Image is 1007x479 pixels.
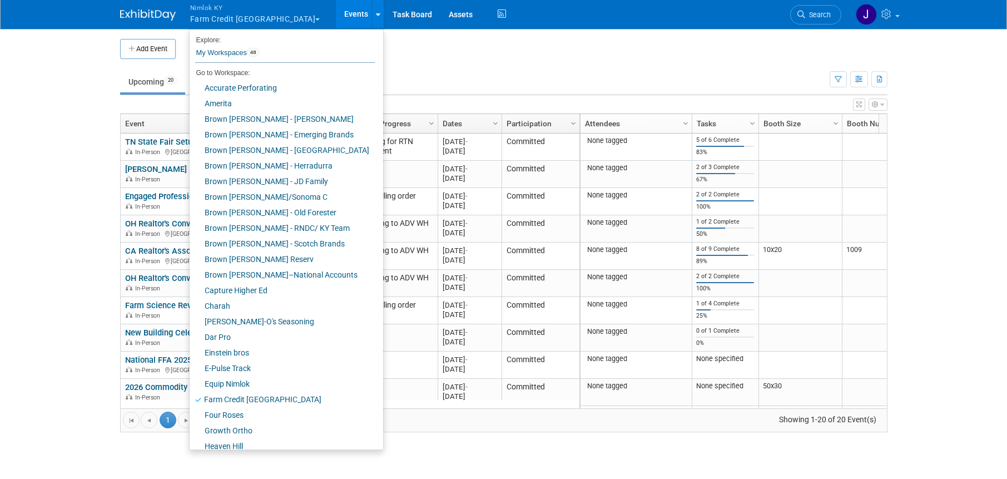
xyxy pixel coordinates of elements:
span: - [465,274,468,282]
div: None specified [696,354,754,363]
img: In-Person Event [126,203,132,209]
a: [PERSON_NAME] Event [DATE] #2558385 [125,164,274,174]
a: Column Settings [489,114,502,131]
span: In-Person [135,258,163,265]
span: 48 [247,48,260,57]
div: [DATE] [443,201,497,210]
a: Event [125,114,347,133]
img: In-Person Event [126,285,132,290]
a: Dates [443,114,494,133]
div: None tagged [584,354,687,363]
td: Shipping to ADV WH [354,270,438,297]
a: Upcoming20 [120,71,185,92]
span: Showing 1-20 of 20 Event(s) [768,412,886,427]
a: My Workspaces48 [195,43,375,62]
div: 5 of 6 Complete [696,136,754,144]
a: Booth Number [847,114,918,133]
div: 89% [696,258,754,265]
span: Go to the previous page [145,416,153,425]
a: Brown [PERSON_NAME] - [GEOGRAPHIC_DATA] [190,142,375,158]
span: - [465,383,468,391]
span: - [465,219,468,228]
div: [DATE] [443,174,497,183]
a: Show Progress [359,114,430,133]
td: Committed [502,134,579,161]
img: In-Person Event [126,176,132,181]
a: Dar Pro [190,329,375,345]
a: Column Settings [567,114,579,131]
div: None tagged [584,300,687,309]
span: In-Person [135,285,163,292]
div: 67% [696,176,754,184]
div: 100% [696,203,754,211]
img: In-Person Event [126,258,132,263]
img: ExhibitDay [120,9,176,21]
a: Attendees [585,114,684,133]
span: In-Person [135,176,163,183]
div: [DATE] [443,364,497,374]
span: In-Person [135,203,163,210]
div: None tagged [584,164,687,172]
div: [DATE] [443,300,497,310]
td: Committed [502,161,579,188]
a: Brown [PERSON_NAME] - [PERSON_NAME] [190,111,375,127]
span: Go to the first page [127,416,136,425]
img: In-Person Event [126,149,132,154]
a: New Building Celebration 2025 #2558164 [125,328,276,338]
a: Column Settings [679,114,692,131]
div: [DATE] [443,310,497,319]
a: Tasks [697,114,751,133]
span: In-Person [135,394,163,401]
a: Farm Science Review 2025 #2558300 [125,300,262,310]
button: Add Event [120,39,176,59]
a: E-Pulse Track [190,361,375,376]
div: 2 of 2 Complete [696,273,754,280]
div: [GEOGRAPHIC_DATA], [GEOGRAPHIC_DATA] [125,365,349,374]
div: 1 of 2 Complete [696,218,754,226]
td: WH pulling order [354,188,438,215]
td: Committed [502,215,579,243]
span: - [465,165,468,173]
span: Column Settings [427,119,436,128]
span: Column Settings [681,119,690,128]
span: Go to the next page [182,416,191,425]
td: Shipping to ADV WH [354,243,438,270]
td: Committed [502,297,579,324]
td: WH pulling order [354,297,438,324]
a: 2026 Commodity Classic [125,382,217,392]
a: Equip Nimlok [190,376,375,392]
div: 83% [696,149,754,156]
a: Column Settings [830,114,842,131]
div: None tagged [584,218,687,227]
a: Growth Ortho [190,423,375,438]
span: - [465,246,468,255]
span: In-Person [135,339,163,347]
td: Waiting for RTN Shipment [354,134,438,161]
a: Accurate Perforating [190,80,375,96]
span: Column Settings [491,119,500,128]
div: [DATE] [443,328,497,337]
div: 0 of 1 Complete [696,327,754,335]
a: [PERSON_NAME]-O's Seasoning [190,314,375,329]
span: 1 [160,412,176,428]
a: Engaged Professional Summit 2025 #2558238 [125,191,294,201]
a: Brown [PERSON_NAME]/Sonoma C [190,189,375,205]
a: CA Realtor's Association Convention #2557948 [125,246,297,256]
a: Heaven Hill [190,438,375,454]
a: Booth Size [763,114,835,133]
a: TN State Fair Setup #2558049 [125,137,235,147]
a: Past89 [187,71,233,92]
div: 1 of 4 Complete [696,300,754,308]
span: In-Person [135,367,163,374]
td: 10x20 [758,243,842,270]
td: 50x30 [758,379,842,406]
div: [DATE] [443,392,497,401]
a: National FFA 2025 [125,355,192,365]
div: [DATE] [443,219,497,228]
a: Go to the next page [178,412,195,428]
td: Committed [502,324,579,352]
div: 0% [696,339,754,347]
span: Column Settings [569,119,578,128]
div: 50% [696,230,754,238]
td: Committed [502,188,579,215]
